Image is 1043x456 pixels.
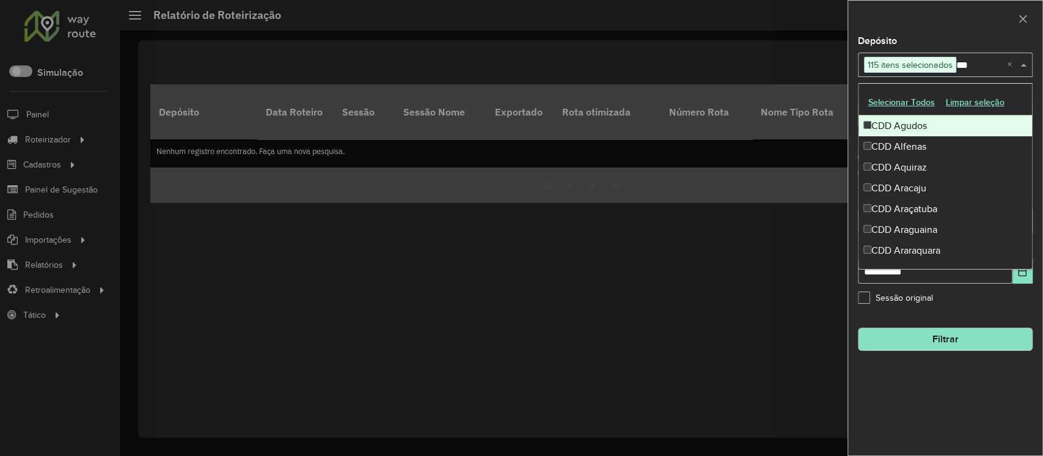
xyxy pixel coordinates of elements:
div: CDD Barreiras [858,261,1032,282]
div: CDD Araçatuba [858,199,1032,219]
label: Depósito [858,34,897,48]
span: Clear all [1007,57,1017,72]
button: Selecionar Todos [863,93,940,112]
label: Sessão original [858,292,933,304]
div: CDD Agudos [858,116,1032,136]
button: Filtrar [858,328,1033,351]
ng-dropdown-panel: Options list [858,83,1033,270]
div: CDD Aracaju [858,178,1032,199]
button: Choose Date [1012,259,1033,284]
span: 115 itens selecionados [865,57,956,72]
div: CDD Alfenas [858,136,1032,157]
div: CDD Araguaina [858,219,1032,240]
div: CDD Aquiraz [858,157,1032,178]
div: CDD Araraquara [858,240,1032,261]
button: Limpar seleção [940,93,1010,112]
